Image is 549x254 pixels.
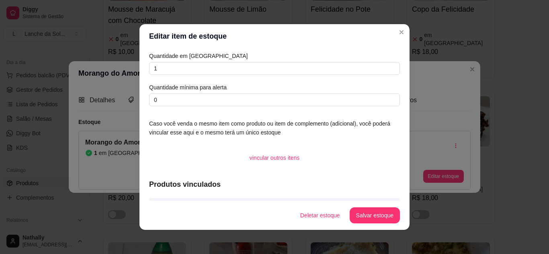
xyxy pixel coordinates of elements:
[139,24,410,48] header: Editar item de estoque
[149,119,400,137] article: Caso você venda o mesmo item como produto ou item de complemento (adicional), você poderá vincula...
[149,179,400,190] article: Produtos vinculados
[395,26,408,39] button: Close
[149,52,400,60] article: Quantidade em [GEOGRAPHIC_DATA]
[350,207,400,223] button: Salvar estoque
[149,83,400,92] article: Quantidade mínima para alerta
[294,207,346,223] button: Deletar estoque
[243,150,306,166] button: vincular outros itens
